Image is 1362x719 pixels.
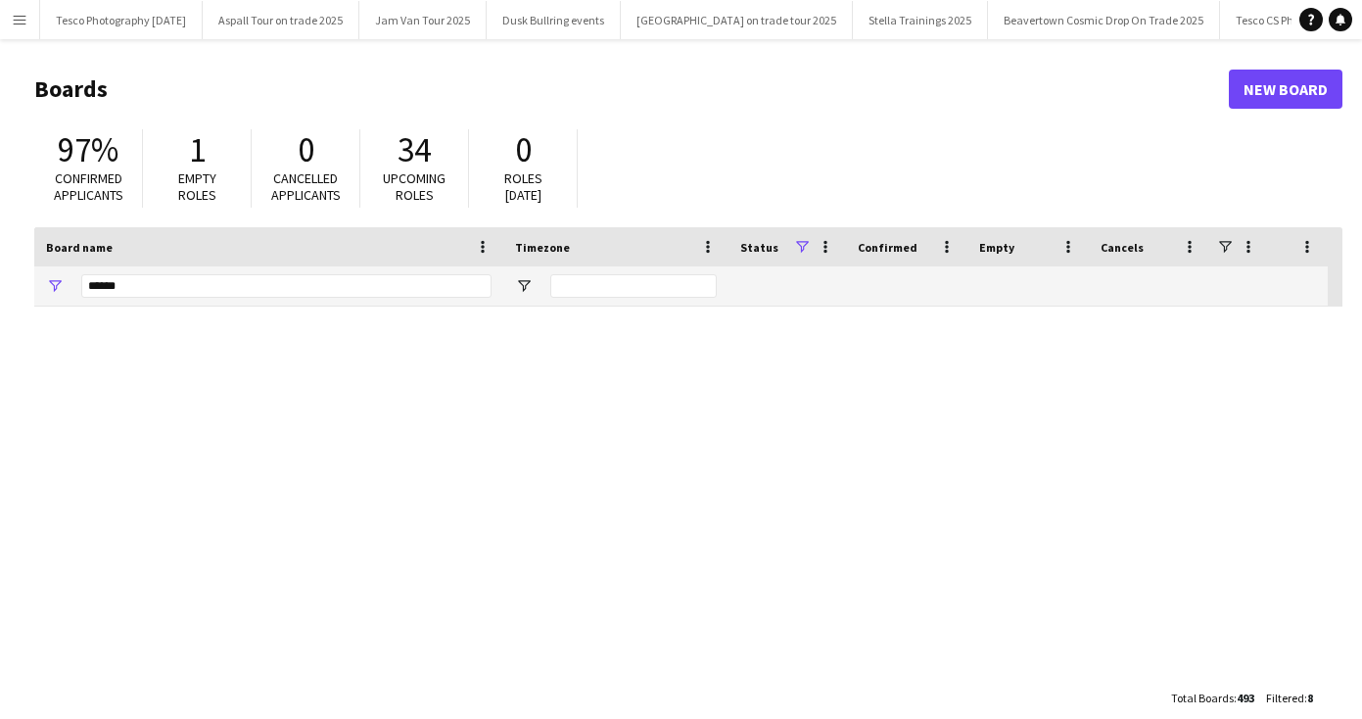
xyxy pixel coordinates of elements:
[46,277,64,295] button: Open Filter Menu
[54,169,123,204] span: Confirmed applicants
[1237,691,1254,705] span: 493
[46,240,113,255] span: Board name
[359,1,487,39] button: Jam Van Tour 2025
[1307,691,1313,705] span: 8
[34,74,1229,104] h1: Boards
[1101,240,1144,255] span: Cancels
[271,169,341,204] span: Cancelled applicants
[398,128,431,171] span: 34
[1266,691,1304,705] span: Filtered
[1229,70,1342,109] a: New Board
[979,240,1014,255] span: Empty
[988,1,1220,39] button: Beavertown Cosmic Drop On Trade 2025
[487,1,621,39] button: Dusk Bullring events
[740,240,778,255] span: Status
[189,128,206,171] span: 1
[504,169,542,204] span: Roles [DATE]
[853,1,988,39] button: Stella Trainings 2025
[383,169,446,204] span: Upcoming roles
[621,1,853,39] button: [GEOGRAPHIC_DATA] on trade tour 2025
[178,169,216,204] span: Empty roles
[1171,691,1234,705] span: Total Boards
[81,274,492,298] input: Board name Filter Input
[515,277,533,295] button: Open Filter Menu
[40,1,203,39] button: Tesco Photography [DATE]
[515,128,532,171] span: 0
[203,1,359,39] button: Aspall Tour on trade 2025
[1171,679,1254,717] div: :
[550,274,717,298] input: Timezone Filter Input
[1266,679,1313,717] div: :
[858,240,917,255] span: Confirmed
[58,128,118,171] span: 97%
[298,128,314,171] span: 0
[515,240,570,255] span: Timezone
